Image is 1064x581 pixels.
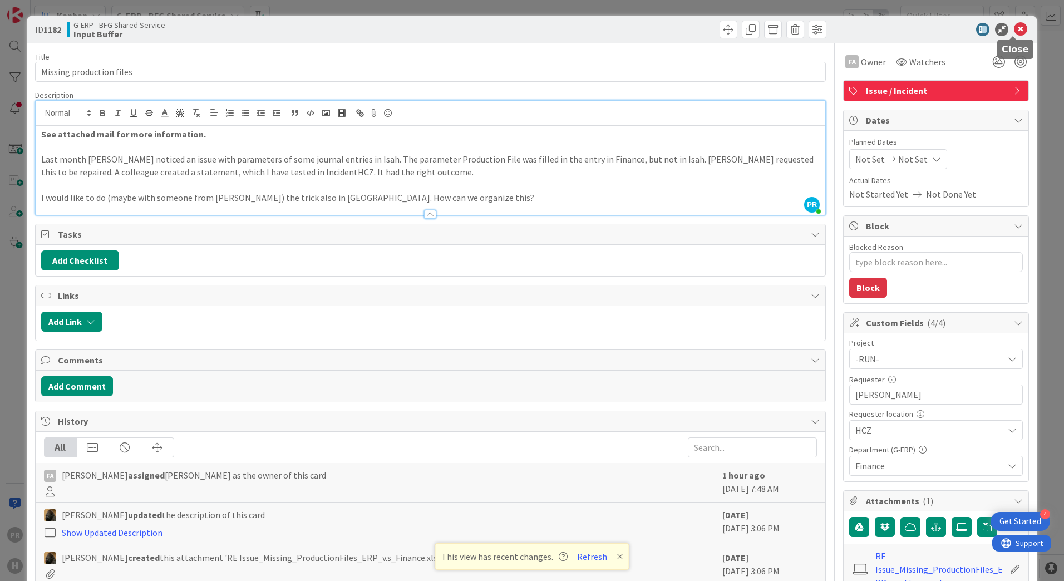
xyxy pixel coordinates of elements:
[688,437,817,457] input: Search...
[855,459,1003,472] span: Finance
[923,495,933,506] span: ( 1 )
[855,351,998,367] span: -RUN-
[1002,44,1029,55] h5: Close
[722,552,748,563] b: [DATE]
[722,508,817,539] div: [DATE] 3:06 PM
[866,84,1008,97] span: Issue / Incident
[41,250,119,270] button: Add Checklist
[1040,509,1050,519] div: 4
[722,509,748,520] b: [DATE]
[62,551,462,564] span: [PERSON_NAME] this attachment 'RE Issue_Missing_ProductionFiles_ERP_v.s_Finance.xlsx.msg'
[849,188,908,201] span: Not Started Yet
[573,549,611,564] button: Refresh
[849,242,903,252] label: Blocked Reason
[999,516,1041,527] div: Get Started
[866,316,1008,329] span: Custom Fields
[804,197,820,213] span: PR
[441,550,568,563] span: This view has recent changes.
[909,55,945,68] span: Watchers
[41,153,820,178] p: Last month [PERSON_NAME] noticed an issue with parameters of some journal entries in Isah. The pa...
[62,508,265,521] span: [PERSON_NAME] the description of this card
[128,470,165,481] b: assigned
[41,376,113,396] button: Add Comment
[35,90,73,100] span: Description
[722,470,765,481] b: 1 hour ago
[722,469,817,496] div: [DATE] 7:48 AM
[58,289,805,302] span: Links
[58,353,805,367] span: Comments
[898,152,928,166] span: Not Set
[41,191,820,204] p: I would like to do (maybe with someone from [PERSON_NAME]) the trick also in [GEOGRAPHIC_DATA]. H...
[855,152,885,166] span: Not Set
[927,317,945,328] span: ( 4/4 )
[849,446,1023,454] div: Department (G-ERP)
[73,29,165,38] b: Input Buffer
[866,114,1008,127] span: Dates
[23,2,51,15] span: Support
[866,219,1008,233] span: Block
[849,339,1023,347] div: Project
[128,509,162,520] b: updated
[849,278,887,298] button: Block
[849,175,1023,186] span: Actual Dates
[44,552,56,564] img: ND
[35,52,50,62] label: Title
[62,527,162,538] a: Show Updated Description
[44,509,56,521] img: ND
[35,62,826,82] input: type card name here...
[861,55,886,68] span: Owner
[722,551,817,579] div: [DATE] 3:06 PM
[58,415,805,428] span: History
[43,24,61,35] b: 1182
[855,422,998,438] span: HCZ
[73,21,165,29] span: G-ERP - BFG Shared Service
[926,188,976,201] span: Not Done Yet
[849,410,1023,418] div: Requester location
[991,512,1050,531] div: Open Get Started checklist, remaining modules: 4
[41,129,206,140] strong: See attached mail for more information.
[44,470,56,482] div: FA
[35,23,61,36] span: ID
[41,312,102,332] button: Add Link
[866,494,1008,508] span: Attachments
[128,552,160,563] b: created
[62,469,326,482] span: [PERSON_NAME] [PERSON_NAME] as the owner of this card
[849,136,1023,148] span: Planned Dates
[845,55,859,68] div: FA
[849,375,885,385] label: Requester
[58,228,805,241] span: Tasks
[45,438,77,457] div: All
